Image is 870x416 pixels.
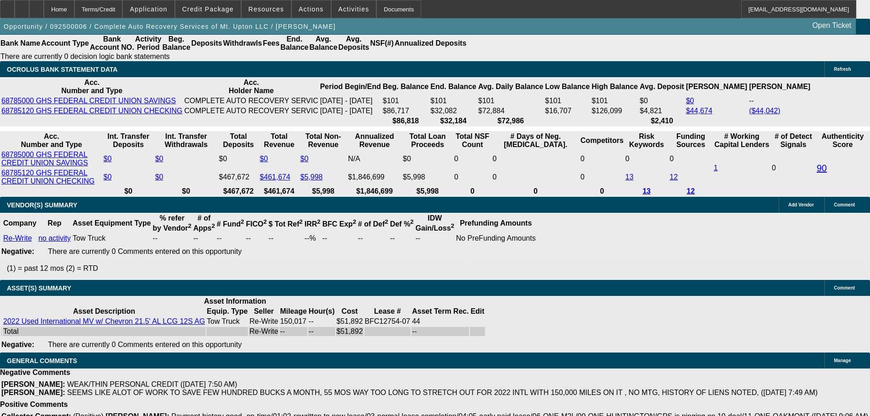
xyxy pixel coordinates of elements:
td: $0 [218,150,258,168]
th: Equip. Type [206,307,248,316]
th: Beg. Balance [382,78,429,95]
div: Total [3,327,205,336]
th: # Working Capital Lenders [713,132,770,149]
a: 12 [687,187,695,195]
td: 0 [669,150,712,168]
th: # Days of Neg. [MEDICAL_DATA]. [492,132,579,149]
a: no activity [38,234,71,242]
td: 44 [411,317,469,326]
span: WEAK/THIN PERSONAL CREDIT ([DATE] 7:50 AM) [67,380,237,388]
th: Acc. Holder Name [184,78,319,95]
td: [DATE] - [DATE] [320,106,381,116]
th: $0 [103,187,154,196]
th: Annualized Revenue [348,132,401,149]
td: COMPLETE AUTO RECOVERY SERVIC [184,106,319,116]
a: $461,674 [260,173,290,181]
th: $32,184 [430,116,477,126]
th: Bank Account NO. [90,35,135,52]
td: $101 [430,96,477,105]
b: BFC Exp [322,220,356,228]
th: $5,998 [300,187,347,196]
b: [PERSON_NAME]: [1,380,65,388]
a: $0 [155,155,163,163]
sup: 2 [451,222,454,229]
td: -- [152,234,192,243]
b: Negative: [1,341,34,348]
a: 68785000 GHS FEDERAL CREDIT UNION SAVINGS [1,97,176,105]
th: Edit [470,307,485,316]
th: Funding Sources [669,132,712,149]
p: (1) = past 12 mos (2) = RTD [7,264,870,273]
td: $72,884 [478,106,544,116]
a: 1 [714,164,718,172]
span: There are currently 0 Comments entered on this opportunity [48,247,242,255]
span: Credit Package [182,5,234,13]
td: -- [308,317,335,326]
td: N/A [348,150,401,168]
th: Int. Transfer Withdrawals [155,132,218,149]
th: $467,672 [218,187,258,196]
th: Annualized Deposits [394,35,467,52]
th: Acc. Number and Type [1,78,183,95]
sup: 2 [385,218,388,225]
td: -- [268,234,303,243]
th: Low Balance [545,78,591,95]
span: There are currently 0 Comments entered on this opportunity [48,341,242,348]
td: 0 [771,150,815,186]
td: $101 [545,96,591,105]
th: Activity Period [135,35,162,52]
span: VENDOR(S) SUMMARY [7,201,77,209]
b: Asset Equipment Type [73,219,151,227]
button: Resources [242,0,291,18]
th: Account Type [41,35,90,52]
td: -- [193,234,215,243]
span: Manage [834,358,851,363]
span: Application [130,5,167,13]
th: High Balance [591,78,638,95]
a: ($44,042) [749,107,780,115]
button: Credit Package [175,0,241,18]
th: 0 [580,187,624,196]
th: Total Deposits [218,132,258,149]
th: Avg. Balance [309,35,337,52]
th: Sum of the Total NSF Count and Total Overdraft Fee Count from Ocrolus [454,132,491,149]
th: End. Balance [430,78,477,95]
td: 0 [454,150,491,168]
a: $0 [260,155,268,163]
span: Comment [834,202,855,207]
td: 0 [492,169,579,186]
td: $16,707 [545,106,591,116]
span: Opportunity / 092500006 / Complete Auto Recovery Services of Mt. Upton LLC / [PERSON_NAME] [4,23,336,30]
b: Lease # [374,307,401,315]
th: Avg. Deposits [338,35,370,52]
span: OCROLUS BANK STATEMENT DATA [7,66,117,73]
th: [PERSON_NAME] [685,78,748,95]
b: # of Apps [193,214,215,232]
a: 2022 Used International MV w/ Chevron 21.5' AL LCG 12S AG [3,317,205,325]
td: $101 [591,96,638,105]
sup: 2 [188,222,191,229]
b: IDW Gain/Loss [416,214,454,232]
th: $2,410 [639,116,685,126]
th: $86,818 [382,116,429,126]
a: Open Ticket [809,18,855,33]
td: Re-Write [249,317,279,326]
td: $101 [382,96,429,105]
a: 90 [817,163,827,173]
td: $86,717 [382,106,429,116]
b: Company [3,219,37,227]
th: $0 [155,187,218,196]
th: $1,846,699 [348,187,401,196]
td: $467,672 [218,169,258,186]
a: $0 [301,155,309,163]
td: 0 [625,150,668,168]
b: Asset Description [73,307,135,315]
td: -- [308,327,335,336]
a: $0 [104,155,112,163]
td: -- [411,327,469,336]
b: % refer by Vendor [153,214,191,232]
span: Refresh [834,67,851,72]
sup: 2 [353,218,356,225]
a: 68785120 GHS FEDERAL CREDIT UNION CHECKING [1,169,95,185]
td: -- [279,327,307,336]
